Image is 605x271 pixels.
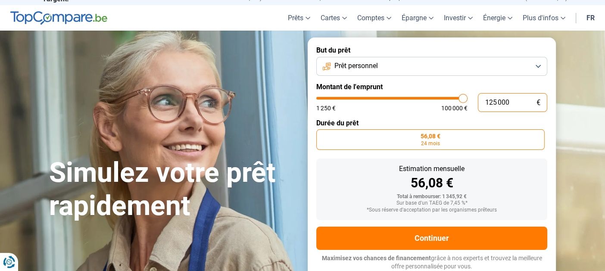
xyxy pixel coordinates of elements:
[316,105,336,111] span: 1 250 €
[323,194,540,200] div: Total à rembourser: 1 345,92 €
[536,99,540,106] span: €
[421,133,440,139] span: 56,08 €
[323,207,540,213] div: *Sous réserve d'acceptation par les organismes prêteurs
[322,255,431,262] span: Maximisez vos chances de financement
[441,105,468,111] span: 100 000 €
[323,165,540,172] div: Estimation mensuelle
[421,141,440,146] span: 24 mois
[323,177,540,190] div: 56,08 €
[316,227,547,250] button: Continuer
[316,254,547,271] p: grâce à nos experts et trouvez la meilleure offre personnalisée pour vous.
[439,5,478,31] a: Investir
[316,119,547,127] label: Durée du prêt
[396,5,439,31] a: Épargne
[478,5,518,31] a: Énergie
[581,5,600,31] a: fr
[352,5,396,31] a: Comptes
[316,46,547,54] label: But du prêt
[323,200,540,206] div: Sur base d'un TAEG de 7,45 %*
[10,11,107,25] img: TopCompare
[315,5,352,31] a: Cartes
[49,156,297,223] h1: Simulez votre prêt rapidement
[316,83,547,91] label: Montant de l'emprunt
[518,5,571,31] a: Plus d'infos
[334,61,378,71] span: Prêt personnel
[316,57,547,76] button: Prêt personnel
[283,5,315,31] a: Prêts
